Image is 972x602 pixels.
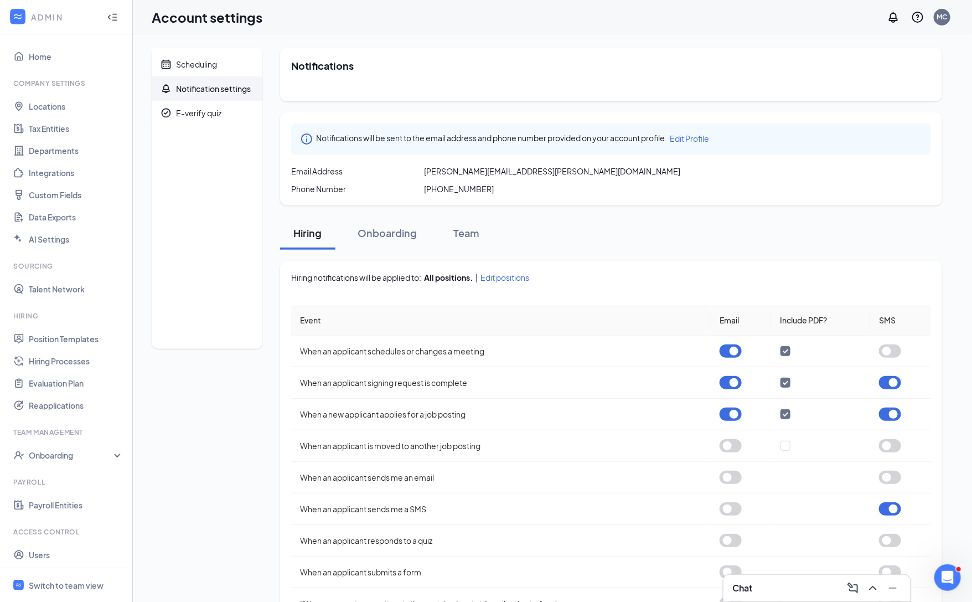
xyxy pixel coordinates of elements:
button: ComposeMessage [844,579,862,597]
h1: Account settings [152,8,262,27]
a: Departments [29,140,123,162]
span: Edit Profile [670,133,709,143]
a: Custom Fields [29,184,123,206]
div: E-verify quiz [176,107,221,119]
span: Phone Number [291,183,346,194]
span: Email Address [291,166,343,177]
div: Scheduling [176,59,217,70]
a: Roles and Permissions [29,566,123,588]
td: When an applicant signing request is complete [291,367,711,399]
td: When an applicant sends me a SMS [291,493,711,525]
div: Team [450,226,483,240]
svg: QuestionInfo [911,11,924,24]
button: Minimize [884,579,902,597]
div: Team Management [13,428,121,437]
td: When an applicant submits a form [291,557,711,588]
td: When an applicant responds to a quiz [291,525,711,557]
div: Company Settings [13,79,121,88]
div: Hiring [13,311,121,321]
span: [PHONE_NUMBER] [424,183,494,194]
svg: Info [300,132,313,146]
div: Hiring [291,226,324,240]
svg: CheckmarkCircle [161,107,172,119]
div: MC [937,12,948,22]
div: Payroll [13,477,121,487]
span: [PERSON_NAME][EMAIL_ADDRESS][PERSON_NAME][DOMAIN_NAME] [424,166,680,177]
a: CheckmarkCircleE-verify quiz [152,101,262,125]
a: Reapplications [29,394,123,416]
td: When an applicant schedules or changes a meeting [291,336,711,367]
h2: Notifications [291,59,931,73]
iframe: Intercom live chat [934,564,961,591]
a: AI Settings [29,228,123,250]
a: Edit Profile [670,132,709,146]
td: When an applicant is moved to another job posting [291,430,711,462]
div: Access control [13,527,121,537]
div: Sourcing [13,261,121,271]
a: Data Exports [29,206,123,228]
a: Position Templates [29,328,123,350]
th: Event [291,305,711,336]
svg: Bell [161,83,172,94]
span: Edit positions [480,272,529,283]
span: Notifications will be sent to the email address and phone number provided on your account profile. [316,132,667,146]
svg: UserCheck [13,450,24,461]
span: Hiring notifications will be applied to: [291,272,421,283]
a: CalendarScheduling [152,52,262,76]
svg: WorkstreamLogo [12,11,23,22]
svg: ComposeMessage [846,582,860,595]
h3: Chat [732,582,752,594]
button: ChevronUp [864,579,882,597]
a: Payroll Entities [29,494,123,516]
div: ADMIN [31,12,97,23]
svg: Collapse [107,12,118,23]
div: Switch to team view [29,580,104,591]
td: When an applicant sends me an email [291,462,711,493]
a: Integrations [29,162,123,184]
th: SMS [870,305,931,336]
a: Evaluation Plan [29,372,123,394]
td: When a new applicant applies for a job posting [291,399,711,430]
a: Tax Entities [29,117,123,140]
div: All positions. [424,272,473,283]
a: Home [29,45,123,68]
a: Talent Network [29,278,123,300]
svg: Minimize [886,582,899,595]
div: Onboarding [29,450,114,461]
svg: WorkstreamLogo [15,582,22,589]
th: Include PDF? [772,305,870,336]
a: Users [29,544,123,566]
a: BellNotification settings [152,76,262,101]
svg: Notifications [887,11,900,24]
svg: Calendar [161,59,172,70]
a: Locations [29,95,123,117]
svg: ChevronUp [866,582,880,595]
th: Email [711,305,772,336]
div: Onboarding [358,226,417,240]
div: Notification settings [176,83,251,94]
span: | [475,272,478,283]
a: Hiring Processes [29,350,123,372]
